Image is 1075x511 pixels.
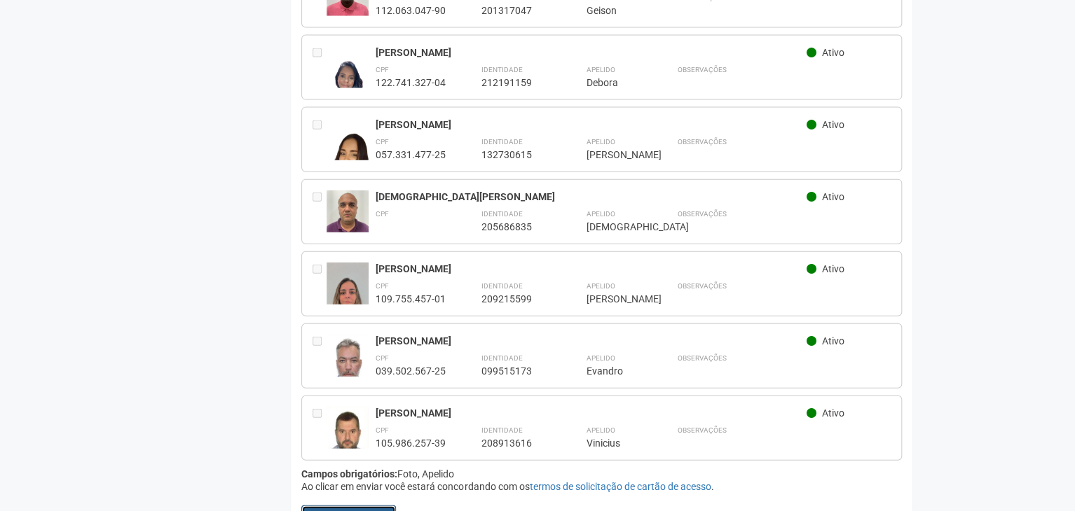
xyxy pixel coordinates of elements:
[586,426,615,434] strong: Apelido
[376,66,389,73] strong: CPF
[586,365,642,377] div: Evandro
[481,365,551,377] div: 099515173
[481,437,551,449] div: 208913616
[586,354,615,362] strong: Apelido
[822,407,844,419] span: Ativo
[376,426,389,434] strong: CPF
[481,354,522,362] strong: Identidade
[376,437,446,449] div: 105.986.257-39
[481,426,522,434] strong: Identidade
[301,468,902,480] div: Foto, Apelido
[586,220,642,233] div: [DEMOGRAPHIC_DATA]
[313,335,327,377] div: Entre em contato com a Aministração para solicitar o cancelamento ou 2a via
[327,335,369,394] img: user.jpg
[677,66,726,73] strong: Observações
[376,262,807,275] div: [PERSON_NAME]
[376,76,446,89] div: 122.741.327-04
[822,335,844,346] span: Ativo
[481,148,551,161] div: 132730615
[822,191,844,202] span: Ativo
[822,263,844,274] span: Ativo
[481,4,551,17] div: 201317047
[481,76,551,89] div: 212191159
[481,66,522,73] strong: Identidade
[313,118,327,161] div: Entre em contato com a Aministração para solicitar o cancelamento ou 2a via
[586,282,615,290] strong: Apelido
[586,293,642,305] div: [PERSON_NAME]
[376,365,446,377] div: 039.502.567-25
[586,437,642,449] div: Vinicius
[677,282,726,290] strong: Observações
[822,47,844,58] span: Ativo
[481,220,551,233] div: 205686835
[481,138,522,146] strong: Identidade
[327,262,369,337] img: user.jpg
[301,480,902,493] div: Ao clicar em enviar você estará concordando com os .
[376,4,446,17] div: 112.063.047-90
[327,407,369,463] img: user.jpg
[376,190,807,203] div: [DEMOGRAPHIC_DATA][PERSON_NAME]
[586,76,642,89] div: Debora
[313,46,327,89] div: Entre em contato com a Aministração para solicitar o cancelamento ou 2a via
[677,354,726,362] strong: Observações
[677,138,726,146] strong: Observações
[586,148,642,161] div: [PERSON_NAME]
[376,335,807,347] div: [PERSON_NAME]
[376,293,446,305] div: 109.755.457-01
[376,148,446,161] div: 057.331.477-25
[376,210,389,218] strong: CPF
[376,138,389,146] strong: CPF
[586,4,642,17] div: Geison
[327,118,369,193] img: user.jpg
[327,46,369,121] img: user.jpg
[529,481,711,492] a: termos de solicitação de cartão de acesso
[822,119,844,130] span: Ativo
[586,210,615,218] strong: Apelido
[677,426,726,434] strong: Observações
[481,210,522,218] strong: Identidade
[376,354,389,362] strong: CPF
[481,282,522,290] strong: Identidade
[313,190,327,233] div: Entre em contato com a Aministração para solicitar o cancelamento ou 2a via
[376,46,807,59] div: [PERSON_NAME]
[313,407,327,449] div: Entre em contato com a Aministração para solicitar o cancelamento ou 2a via
[677,210,726,218] strong: Observações
[376,407,807,419] div: [PERSON_NAME]
[481,293,551,305] div: 209215599
[376,282,389,290] strong: CPF
[313,262,327,305] div: Entre em contato com a Aministração para solicitar o cancelamento ou 2a via
[586,66,615,73] strong: Apelido
[327,190,369,246] img: user.jpg
[586,138,615,146] strong: Apelido
[376,118,807,131] div: [PERSON_NAME]
[301,468,397,479] strong: Campos obrigatórios:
